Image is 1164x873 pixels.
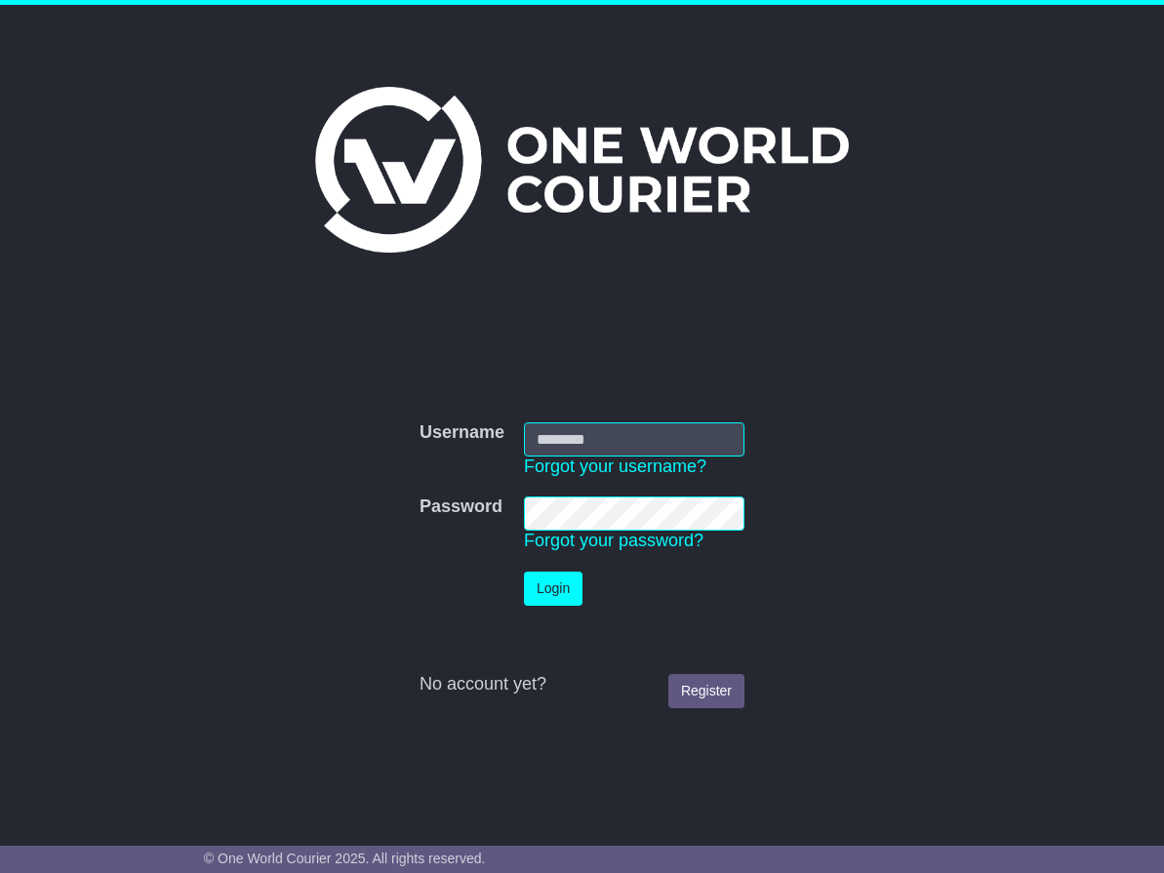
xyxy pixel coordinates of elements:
button: Login [524,572,582,606]
a: Register [668,674,744,708]
a: Forgot your username? [524,456,706,476]
a: Forgot your password? [524,531,703,550]
label: Username [420,422,504,444]
img: One World [315,87,848,253]
label: Password [420,496,502,518]
div: No account yet? [420,674,744,695]
span: © One World Courier 2025. All rights reserved. [204,851,486,866]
